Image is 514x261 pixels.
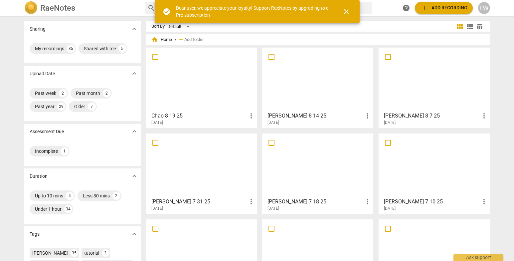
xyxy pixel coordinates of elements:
[151,206,163,211] span: [DATE]
[102,249,109,257] div: 2
[264,50,371,125] a: [PERSON_NAME] 8 14 25[DATE]
[30,70,55,77] p: Upload Date
[178,36,184,43] span: add
[30,173,48,180] p: Duration
[267,206,279,211] span: [DATE]
[402,4,410,12] span: help
[465,22,475,32] button: List view
[247,112,255,120] span: more_vert
[151,112,248,120] h3: Chao 8 19 25
[130,25,138,33] span: expand_more
[176,12,210,18] a: Pro subscription
[35,103,55,110] div: Past year
[130,172,138,180] span: expand_more
[151,36,172,43] span: Home
[466,23,474,31] span: view_list
[381,50,487,125] a: [PERSON_NAME] 8 7 25[DATE]
[267,198,364,206] h3: Lizette 7 18 25
[118,45,126,53] div: 5
[83,192,110,199] div: Less 30 mins
[455,22,465,32] button: Tile view
[129,229,139,239] button: Show more
[381,136,487,211] a: [PERSON_NAME] 7 10 25[DATE]
[456,23,464,31] span: view_module
[64,205,72,213] div: 34
[453,254,503,261] div: Ask support
[74,103,85,110] div: Older
[40,3,75,13] h2: RaeNotes
[148,136,255,211] a: [PERSON_NAME] 7 31 25[DATE]
[24,1,139,15] a: LogoRaeNotes
[129,171,139,181] button: Show more
[59,89,67,97] div: 2
[32,250,68,256] div: [PERSON_NAME]
[415,2,473,14] button: Upload
[30,128,64,135] p: Assessment Due
[66,192,74,200] div: 4
[147,4,155,12] span: search
[476,23,483,30] span: table_chart
[148,50,255,125] a: Chao 8 19 25[DATE]
[175,37,176,42] span: /
[264,136,371,211] a: [PERSON_NAME] 7 18 25[DATE]
[61,147,69,155] div: 1
[364,112,372,120] span: more_vert
[400,2,412,14] a: Help
[35,148,58,154] div: Incomplete
[478,2,490,14] button: LW
[163,8,171,16] span: check_circle
[184,37,204,42] span: Add folder
[76,90,100,97] div: Past month
[35,192,63,199] div: Up to 10 mins
[67,45,75,53] div: 35
[24,1,38,15] img: Logo
[420,4,428,12] span: add
[129,69,139,79] button: Show more
[57,103,65,111] div: 29
[103,89,111,97] div: 2
[88,103,96,111] div: 7
[342,8,350,16] span: close
[35,206,62,212] div: Under 1 hour
[480,112,488,120] span: more_vert
[338,4,354,20] button: Close
[384,120,396,126] span: [DATE]
[129,24,139,34] button: Show more
[267,112,364,120] h3: Marlin 8 14 25
[420,4,467,12] span: Add recording
[151,120,163,126] span: [DATE]
[130,230,138,238] span: expand_more
[151,24,165,29] div: Sort By
[112,192,120,200] div: 2
[167,21,192,32] div: Default
[151,36,158,43] span: home
[30,231,40,238] p: Tags
[35,90,56,97] div: Past week
[267,120,279,126] span: [DATE]
[384,112,480,120] h3: Marlin 8 7 25
[475,22,485,32] button: Table view
[247,198,255,206] span: more_vert
[130,70,138,78] span: expand_more
[384,206,396,211] span: [DATE]
[364,198,372,206] span: more_vert
[129,127,139,136] button: Show more
[84,250,99,256] div: tutorial
[480,198,488,206] span: more_vert
[151,198,248,206] h3: Marlin 7 31 25
[84,45,116,52] div: Shared with me
[30,26,46,33] p: Sharing
[71,249,78,257] div: 35
[384,198,480,206] h3: Marlin 7 10 25
[35,45,64,52] div: My recordings
[176,5,330,18] div: Dear user, we appreciate your loyalty! Support RaeNotes by upgrading to a
[130,128,138,135] span: expand_more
